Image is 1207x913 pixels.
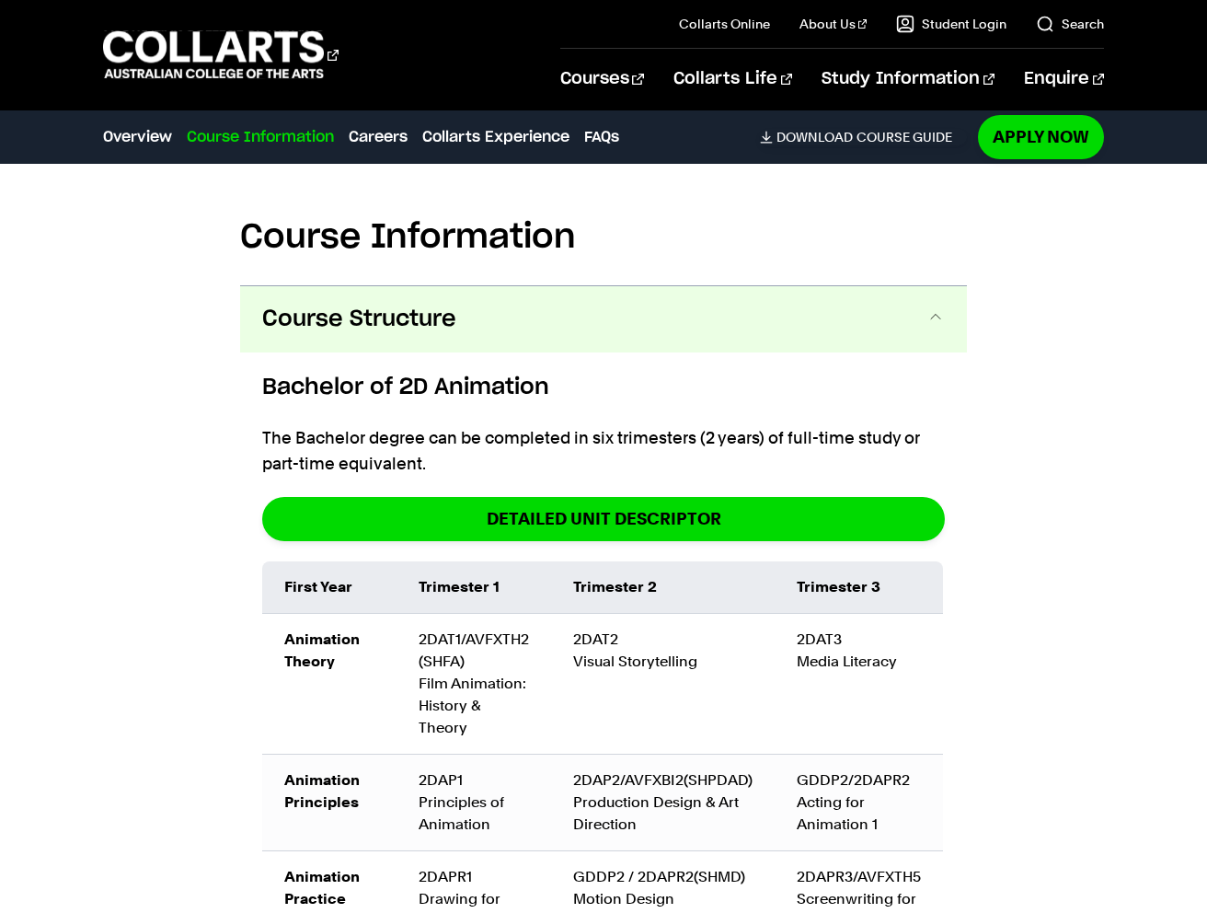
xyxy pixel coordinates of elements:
[262,497,945,540] a: DETAILED UNIT DESCRIPTOR
[262,371,945,404] h6: Bachelor of 2D Animation
[1024,49,1104,110] a: Enquire
[573,866,753,910] div: GDDP2 / 2DAPR2(SHMD) Motion Design
[397,561,551,614] td: Trimester 1
[262,425,945,477] p: The Bachelor degree can be completed in six trimesters (2 years) of full-time study or part-time ...
[103,29,339,81] div: Go to homepage
[584,126,619,148] a: FAQs
[103,126,172,148] a: Overview
[560,49,644,110] a: Courses
[187,126,334,148] a: Course Information
[422,126,569,148] a: Collarts Experience
[776,129,853,145] span: Download
[760,129,967,145] a: DownloadCourse Guide
[240,286,967,352] button: Course Structure
[1036,15,1104,33] a: Search
[284,630,360,670] strong: Animation Theory
[679,15,770,33] a: Collarts Online
[551,561,775,614] td: Trimester 2
[673,49,792,110] a: Collarts Life
[775,561,943,614] td: Trimester 3
[262,305,456,334] span: Course Structure
[349,126,408,148] a: Careers
[822,49,994,110] a: Study Information
[573,769,753,836] div: 2DAP2/AVFXBI2(SHPDAD) Production Design & Art Direction
[240,217,967,258] h2: Course Information
[797,769,921,836] div: GDDP2/2DAPR2 Acting for Animation 1
[978,115,1104,158] a: Apply Now
[284,771,360,811] strong: Animation Principles
[397,614,551,755] td: 2DAT1/AVFXTH2 (SHFA) Film Animation: History & Theory
[419,769,529,836] div: 2DAP1 Principles of Animation
[262,561,397,614] td: First Year
[551,614,775,755] td: 2DAT2 Visual Storytelling
[284,868,360,907] strong: Animation Practice
[775,614,943,755] td: 2DAT3 Media Literacy
[896,15,1006,33] a: Student Login
[799,15,868,33] a: About Us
